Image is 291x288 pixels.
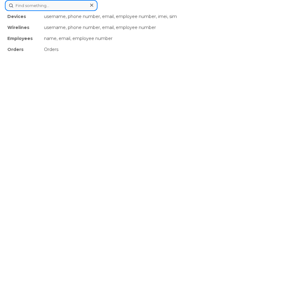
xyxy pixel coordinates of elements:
div: Wirelines [5,22,42,33]
iframe: Messenger Launcher [264,261,286,283]
div: name, email, employee number [42,33,286,44]
div: Employees [5,33,42,44]
div: Orders [5,44,42,55]
div: username, phone number, email, employee number [42,22,286,33]
div: Orders [42,44,286,55]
